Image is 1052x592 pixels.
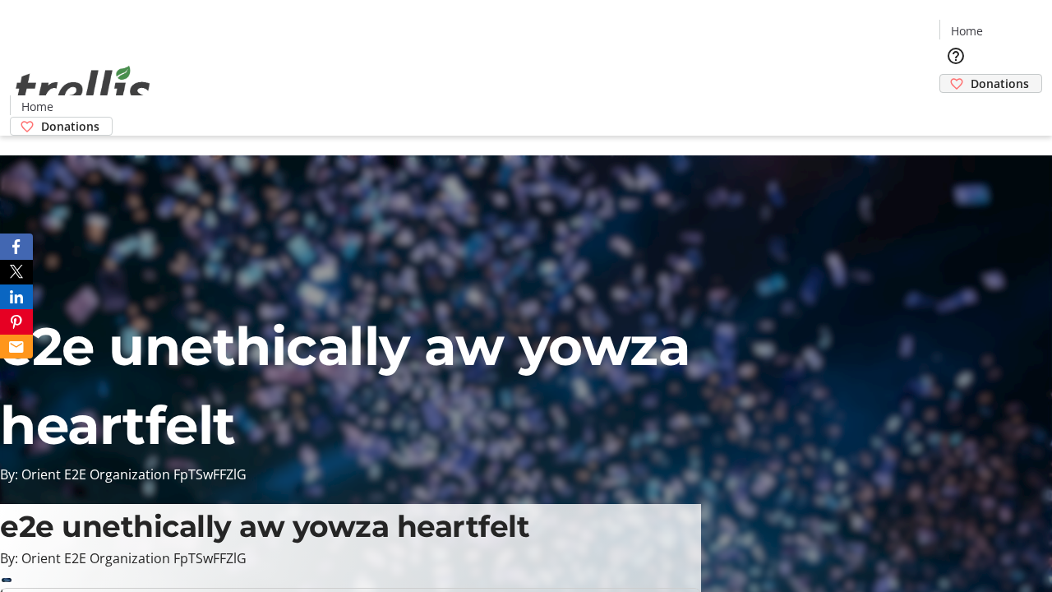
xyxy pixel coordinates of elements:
button: Cart [939,93,972,126]
a: Home [11,98,63,115]
button: Help [939,39,972,72]
span: Home [951,22,983,39]
a: Home [940,22,993,39]
span: Donations [41,118,99,135]
a: Donations [939,74,1042,93]
a: Donations [10,117,113,136]
span: Home [21,98,53,115]
span: Donations [971,75,1029,92]
img: Orient E2E Organization FpTSwFFZlG's Logo [10,48,156,130]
